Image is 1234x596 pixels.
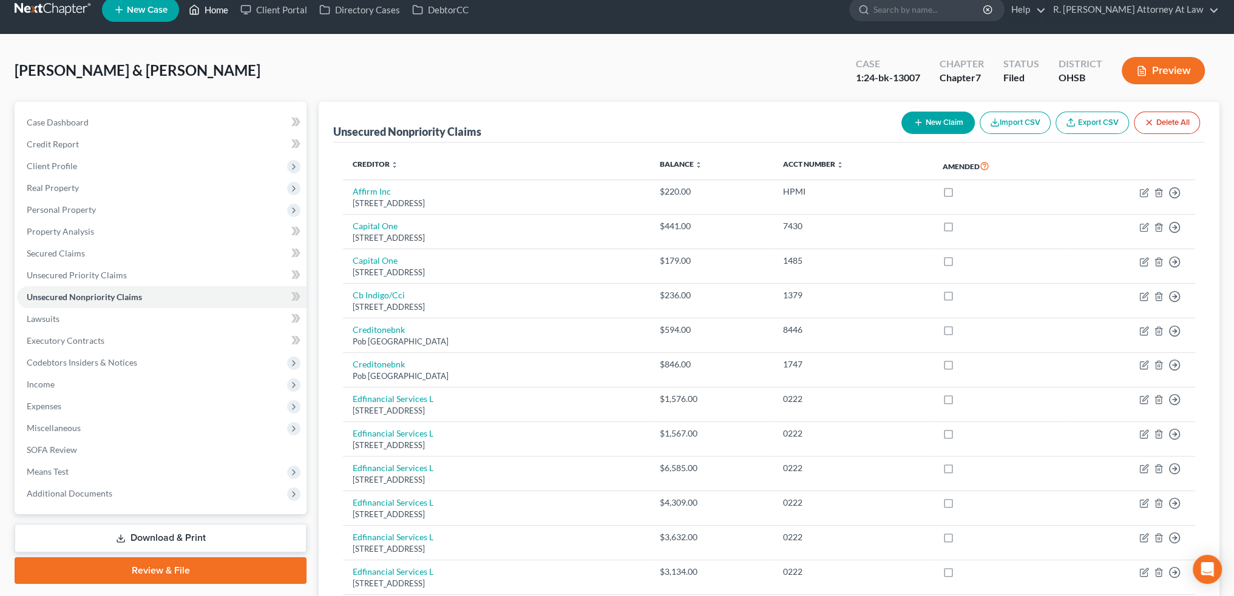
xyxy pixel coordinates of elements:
div: $179.00 [660,255,764,267]
div: $846.00 [660,358,764,370]
a: Executory Contracts [17,330,307,352]
div: 0222 [783,531,923,543]
div: [STREET_ADDRESS] [353,232,640,244]
div: 0222 [783,566,923,578]
div: HPMI [783,186,923,198]
div: Chapter [940,71,984,85]
div: Chapter [940,57,984,71]
a: Secured Claims [17,243,307,264]
div: $1,576.00 [660,393,764,405]
span: [PERSON_NAME] & [PERSON_NAME] [15,61,260,79]
div: [STREET_ADDRESS] [353,267,640,278]
div: $6,585.00 [660,462,764,474]
a: Edfinancial Services L [353,532,433,542]
a: Edfinancial Services L [353,566,433,577]
button: Import CSV [980,112,1051,134]
span: Unsecured Priority Claims [27,270,127,280]
div: $594.00 [660,324,764,336]
div: 1747 [783,358,923,370]
div: Pob [GEOGRAPHIC_DATA] [353,336,640,347]
a: Unsecured Priority Claims [17,264,307,286]
span: Additional Documents [27,488,112,498]
span: Secured Claims [27,248,85,258]
span: Credit Report [27,139,79,149]
a: Download & Print [15,524,307,552]
a: Review & File [15,557,307,584]
a: Creditonebnk [353,324,405,335]
div: Pob [GEOGRAPHIC_DATA] [353,370,640,382]
div: [STREET_ADDRESS] [353,301,640,313]
a: Credit Report [17,133,307,155]
a: Edfinancial Services L [353,497,433,507]
div: Unsecured Nonpriority Claims [333,124,481,139]
div: $236.00 [660,289,764,301]
a: Acct Number unfold_more [783,159,844,169]
th: Amended [933,152,1065,180]
div: 0222 [783,427,923,440]
div: Filed [1003,71,1039,85]
div: $4,309.00 [660,497,764,509]
i: unfold_more [391,161,398,169]
div: 1379 [783,289,923,301]
div: District [1059,57,1102,71]
span: Income [27,379,55,389]
a: Edfinancial Services L [353,428,433,438]
button: New Claim [901,112,975,134]
div: [STREET_ADDRESS] [353,440,640,451]
a: Case Dashboard [17,112,307,133]
div: $3,632.00 [660,531,764,543]
span: Codebtors Insiders & Notices [27,357,137,367]
a: Edfinancial Services L [353,463,433,473]
a: Export CSV [1056,112,1129,134]
div: [STREET_ADDRESS] [353,509,640,520]
div: Status [1003,57,1039,71]
span: Means Test [27,466,69,477]
a: Capital One [353,221,398,231]
span: Lawsuits [27,313,59,324]
div: $220.00 [660,186,764,198]
a: SOFA Review [17,439,307,461]
div: $1,567.00 [660,427,764,440]
i: unfold_more [836,161,844,169]
a: Creditonebnk [353,359,405,369]
span: Personal Property [27,204,96,215]
div: 0222 [783,462,923,474]
div: 1485 [783,255,923,267]
div: 7430 [783,220,923,232]
span: Executory Contracts [27,335,104,346]
button: Delete All [1134,112,1200,134]
i: unfold_more [695,161,702,169]
a: Lawsuits [17,308,307,330]
span: 7 [975,72,981,83]
a: Affirm Inc [353,186,391,196]
div: [STREET_ADDRESS] [353,405,640,417]
span: Client Profile [27,161,77,171]
a: Unsecured Nonpriority Claims [17,286,307,308]
span: New Case [127,5,168,15]
div: Open Intercom Messenger [1193,555,1222,584]
div: $3,134.00 [660,566,764,578]
span: SOFA Review [27,444,77,455]
div: 0222 [783,393,923,405]
div: 8446 [783,324,923,336]
span: Unsecured Nonpriority Claims [27,292,142,302]
span: Miscellaneous [27,423,81,433]
a: Creditor unfold_more [353,159,398,169]
a: Edfinancial Services L [353,393,433,404]
div: Case [856,57,920,71]
div: [STREET_ADDRESS] [353,198,640,209]
span: Property Analysis [27,226,94,236]
div: 0222 [783,497,923,509]
div: $441.00 [660,220,764,232]
a: Property Analysis [17,221,307,243]
span: Expenses [27,401,61,411]
div: OHSB [1059,71,1102,85]
div: [STREET_ADDRESS] [353,578,640,589]
div: [STREET_ADDRESS] [353,474,640,486]
a: Balance unfold_more [660,159,702,169]
div: 1:24-bk-13007 [856,71,920,85]
span: Real Property [27,182,79,193]
div: [STREET_ADDRESS] [353,543,640,555]
a: Capital One [353,255,398,266]
button: Preview [1122,57,1205,84]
